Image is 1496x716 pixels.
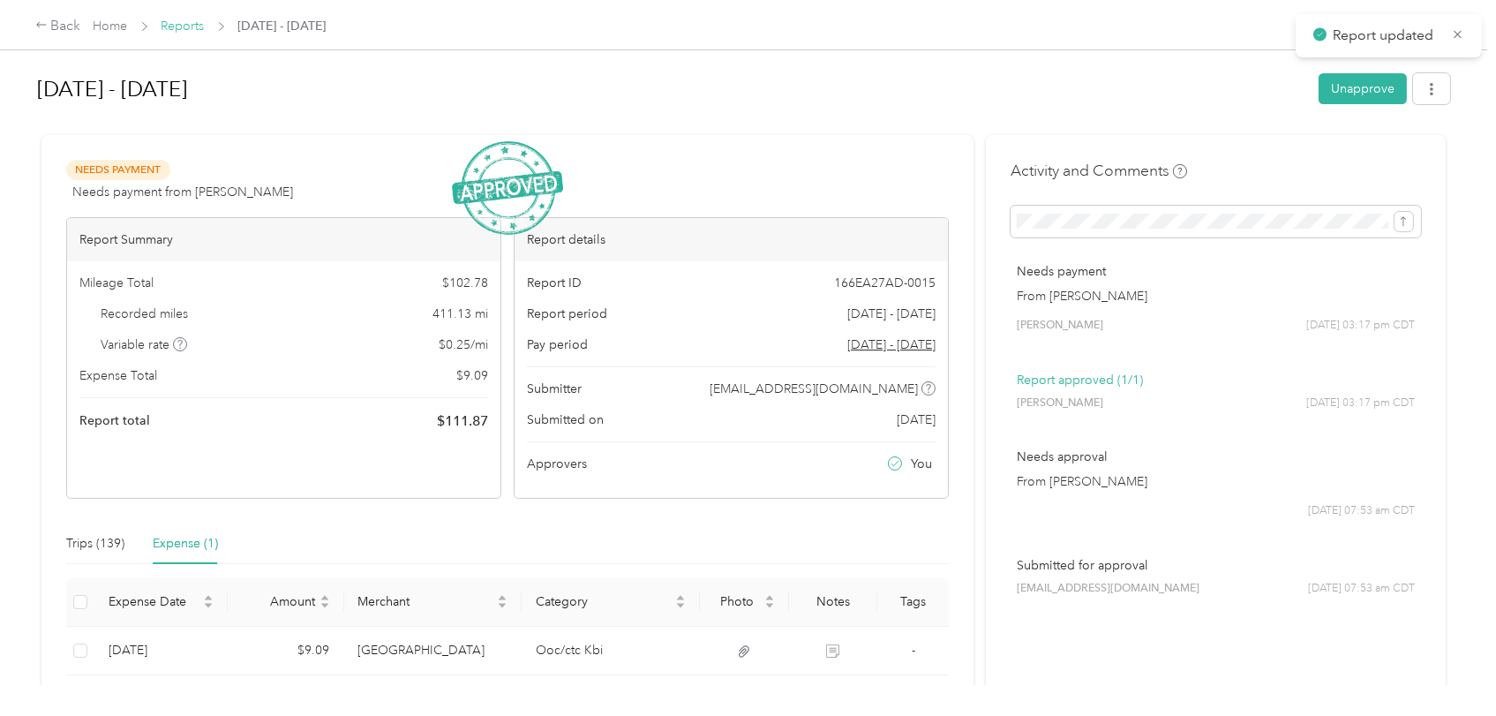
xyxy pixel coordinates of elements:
span: $ 9.09 [456,366,488,385]
span: Submitter [527,380,582,398]
p: Needs approval [1017,448,1415,466]
a: Home [94,19,128,34]
span: caret-up [497,592,507,603]
span: Expense Total [79,366,157,385]
span: Merchant [358,594,494,609]
iframe: Everlance-gr Chat Button Frame [1397,617,1496,716]
div: Expense (1) [153,534,218,554]
td: Ooc/ctc Kbi [522,627,700,675]
div: Tags [891,594,935,609]
span: [DATE] 03:17 pm CDT [1306,318,1415,334]
span: Report total [79,411,150,430]
p: Submitted for approval [1017,556,1415,575]
p: From [PERSON_NAME] [1017,472,1415,491]
span: Mileage Total [79,274,154,292]
p: Report approved (1/1) [1017,371,1415,389]
div: Report details [515,218,948,261]
span: [PERSON_NAME] [1017,396,1103,411]
span: caret-down [203,600,214,611]
span: [DATE] 07:53 am CDT [1308,581,1415,597]
span: [EMAIL_ADDRESS][DOMAIN_NAME] [1017,581,1199,597]
div: Back [35,16,81,37]
span: [DATE] [897,411,936,429]
span: Expense Date [109,594,199,609]
span: Recorded miles [101,305,189,323]
span: caret-down [764,600,775,611]
span: $ 0.25 / mi [439,335,488,354]
td: $9.09 [228,627,343,675]
span: $ 111.87 [437,411,488,432]
span: - [912,643,915,658]
div: Report Summary [67,218,500,261]
p: Report updated [1333,25,1439,47]
span: Photo [714,594,761,609]
span: [PERSON_NAME] [1017,318,1103,334]
h4: Activity and Comments [1011,160,1187,182]
span: Submitted on [527,411,604,429]
span: 166EA27AD-0015 [834,274,936,292]
td: - [877,627,949,675]
span: [DATE] 07:53 am CDT [1308,503,1415,519]
span: Report period [527,305,607,323]
td: 8-6-2025 [94,627,228,675]
th: Category [522,578,700,627]
span: caret-up [203,592,214,603]
th: Expense Date [94,578,228,627]
th: Tags [877,578,949,627]
span: Variable rate [101,335,188,354]
span: caret-up [319,592,330,603]
th: Photo [700,578,789,627]
span: Report ID [527,274,582,292]
span: Needs payment from [PERSON_NAME] [72,183,293,201]
span: [DATE] - [DATE] [847,305,936,323]
p: From [PERSON_NAME] [1017,287,1415,305]
th: Notes [789,578,878,627]
span: $ 102.78 [442,274,488,292]
button: Unapprove [1319,73,1407,104]
span: Category [536,594,672,609]
span: [EMAIL_ADDRESS][DOMAIN_NAME] [710,380,919,398]
img: ApprovedStamp [452,141,563,236]
span: caret-up [764,592,775,603]
div: Trips (139) [66,534,124,554]
span: [DATE] 03:17 pm CDT [1306,396,1415,411]
span: caret-down [675,600,686,611]
td: Meijer Gas Station [344,627,522,675]
span: Needs Payment [66,160,170,180]
span: Amount [242,594,315,609]
th: Amount [228,578,343,627]
span: Pay period [527,335,588,354]
h1: Aug 1 - 31, 2025 [37,68,1306,110]
span: Approvers [527,455,587,473]
span: You [912,455,933,473]
span: [DATE] - [DATE] [238,17,327,35]
span: caret-up [675,592,686,603]
th: Merchant [344,578,522,627]
span: Go to pay period [847,335,936,354]
a: Reports [162,19,205,34]
span: caret-down [319,600,330,611]
p: Needs payment [1017,262,1415,281]
span: caret-down [497,600,507,611]
span: 411.13 mi [432,305,488,323]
